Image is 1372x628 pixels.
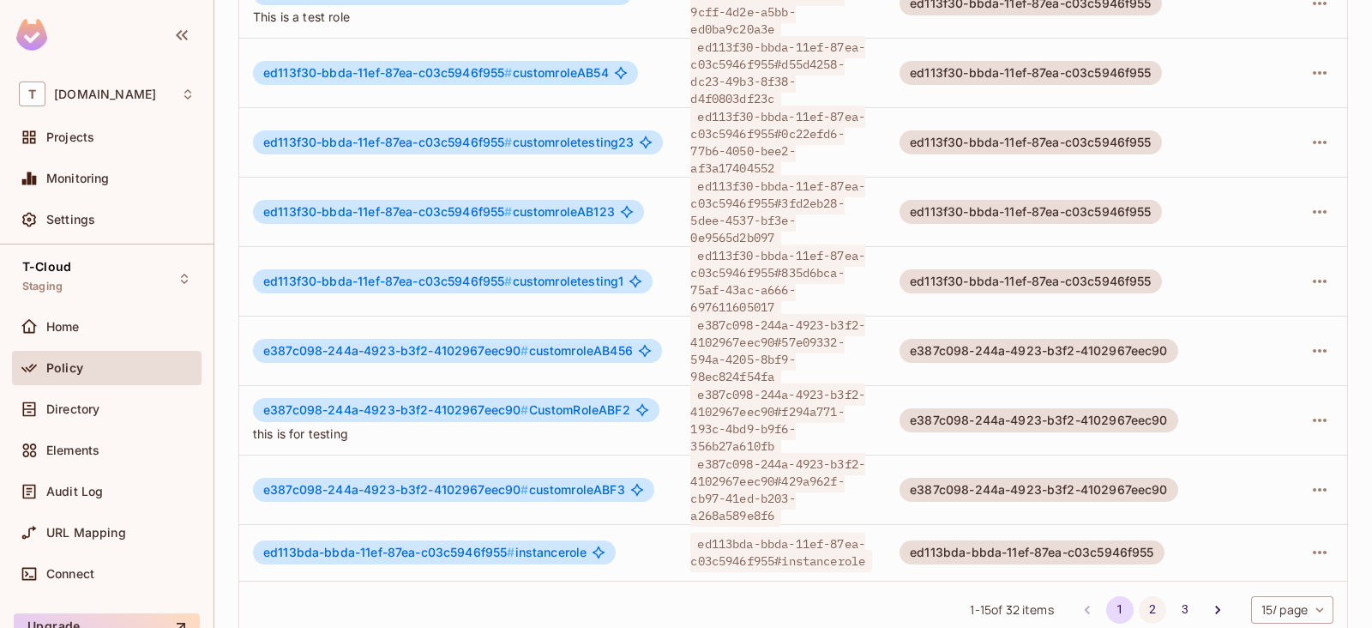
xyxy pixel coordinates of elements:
span: ed113bda-bbda-11ef-87ea-c03c5946f955#instancerole [690,533,872,572]
span: ed113f30-bbda-11ef-87ea-c03c5946f955#d55d4258-dc23-49b3-8f38-d4f0803df23c [690,36,865,110]
span: e387c098-244a-4923-b3f2-4102967eec90#429a962f-cb97-41ed-b203-a268a589e8f6 [690,453,865,527]
span: # [521,482,528,497]
span: e387c098-244a-4923-b3f2-4102967eec90#57e09332-594a-4205-8bf9-98ec824f54fa [690,314,865,388]
div: e387c098-244a-4923-b3f2-4102967eec90 [900,339,1177,363]
span: Connect [46,567,94,581]
span: ed113f30-bbda-11ef-87ea-c03c5946f955 [263,204,513,219]
span: customroleAB123 [263,205,615,219]
div: ed113f30-bbda-11ef-87ea-c03c5946f955 [900,269,1161,293]
span: # [504,65,512,80]
div: ed113bda-bbda-11ef-87ea-c03c5946f955 [900,540,1164,565]
nav: pagination navigation [1071,596,1234,624]
div: e387c098-244a-4923-b3f2-4102967eec90 [900,408,1177,432]
span: # [504,204,512,219]
span: URL Mapping [46,526,126,540]
span: ed113f30-bbda-11ef-87ea-c03c5946f955#0c22efd6-77b6-4050-bee2-af3a17404552 [690,106,865,179]
span: ed113f30-bbda-11ef-87ea-c03c5946f955#835d6bca-75af-43ac-a666-697611605017 [690,245,865,318]
span: # [521,402,528,417]
img: SReyMgAAAABJRU5ErkJggg== [16,19,47,51]
span: Settings [46,213,95,226]
div: ed113f30-bbda-11ef-87ea-c03c5946f955 [900,130,1161,154]
span: Audit Log [46,485,103,498]
span: T-Cloud [22,260,71,274]
span: # [504,135,512,149]
span: Policy [46,361,83,375]
button: page 1 [1106,596,1134,624]
span: Directory [46,402,99,416]
div: 15 / page [1251,596,1333,624]
span: customroletesting1 [263,275,623,288]
span: ed113f30-bbda-11ef-87ea-c03c5946f955 [263,135,513,149]
span: T [19,82,45,106]
span: Elements [46,444,99,457]
span: customroleABF3 [263,483,625,497]
button: Go to page 3 [1171,596,1199,624]
div: ed113f30-bbda-11ef-87ea-c03c5946f955 [900,200,1161,224]
span: instancerole [263,546,587,559]
span: Home [46,320,80,334]
span: # [521,343,528,358]
span: Monitoring [46,172,110,185]
button: Go to next page [1204,596,1231,624]
button: Go to page 2 [1139,596,1166,624]
span: customroletesting23 [263,136,634,149]
div: e387c098-244a-4923-b3f2-4102967eec90 [900,478,1177,502]
span: ed113f30-bbda-11ef-87ea-c03c5946f955 [263,274,513,288]
span: Workspace: t-mobile.com [54,88,156,101]
span: e387c098-244a-4923-b3f2-4102967eec90 [263,482,529,497]
span: Staging [22,280,63,293]
span: ed113bda-bbda-11ef-87ea-c03c5946f955 [263,545,515,559]
span: Projects [46,130,94,144]
span: # [504,274,512,288]
div: ed113f30-bbda-11ef-87ea-c03c5946f955 [900,61,1161,85]
span: 1 - 15 of 32 items [970,601,1053,619]
span: e387c098-244a-4923-b3f2-4102967eec90#f294a771-193c-4bd9-b9f6-356b27a610fb [690,383,865,457]
span: e387c098-244a-4923-b3f2-4102967eec90 [263,402,529,417]
span: this is for testing [253,426,663,442]
span: ed113f30-bbda-11ef-87ea-c03c5946f955#3fd2eb28-5dee-4537-bf3e-0e9565d2b097 [690,175,865,249]
span: customroleAB456 [263,344,633,358]
span: customroleAB54 [263,66,609,80]
span: CustomRoleABF2 [263,403,630,417]
span: ed113f30-bbda-11ef-87ea-c03c5946f955 [263,65,513,80]
span: # [507,545,514,559]
span: This is a test role [253,9,663,25]
span: e387c098-244a-4923-b3f2-4102967eec90 [263,343,529,358]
